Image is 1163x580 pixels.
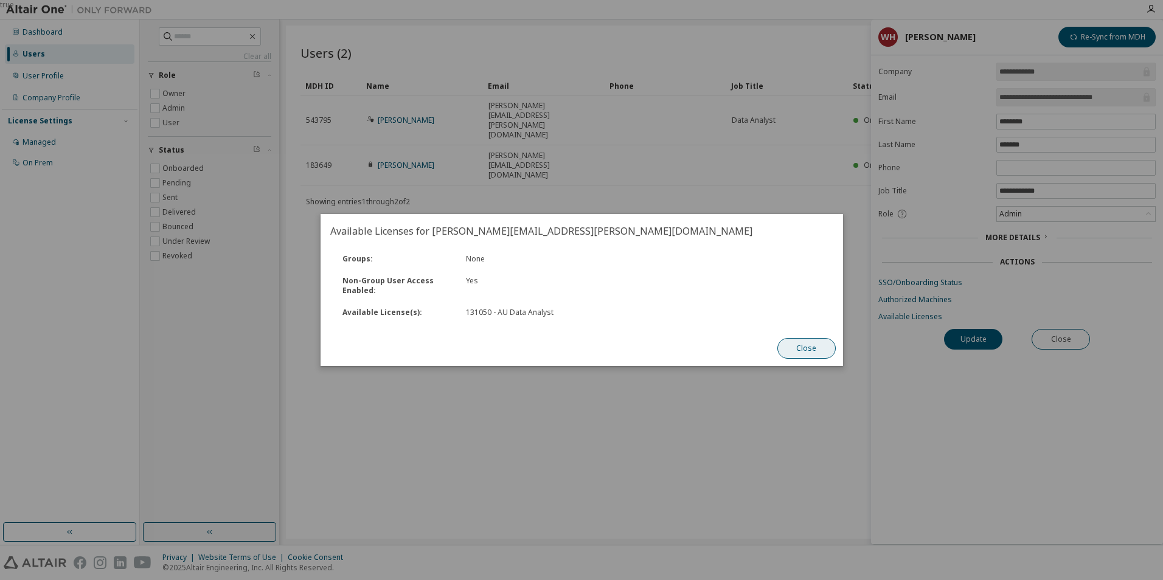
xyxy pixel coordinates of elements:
div: 131050 - AU Data Analyst [465,308,636,317]
button: Close [777,338,835,359]
h2: Available Licenses for [PERSON_NAME][EMAIL_ADDRESS][PERSON_NAME][DOMAIN_NAME] [321,214,843,248]
div: Available License(s) : [335,308,459,317]
div: None [458,254,643,264]
div: Groups : [335,254,459,264]
div: Non-Group User Access Enabled : [335,276,459,295]
div: Yes [458,276,643,295]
